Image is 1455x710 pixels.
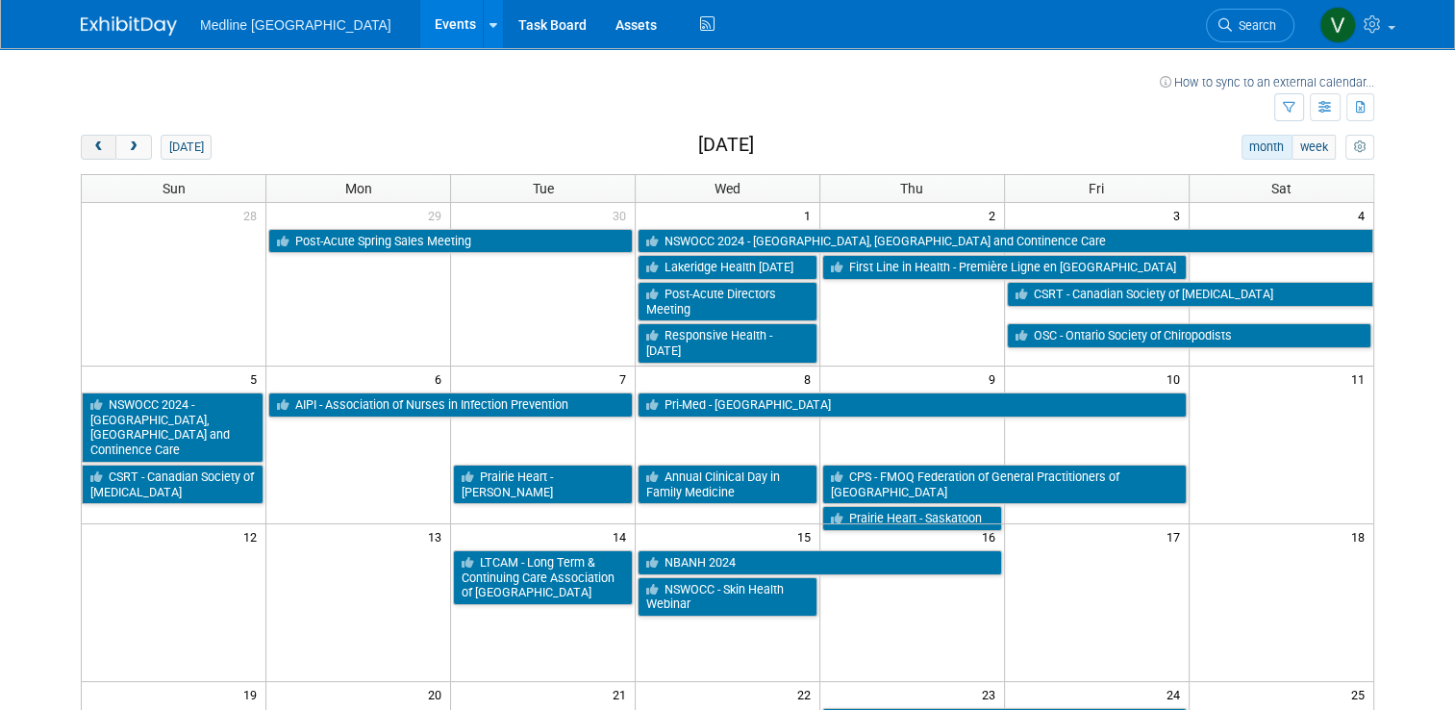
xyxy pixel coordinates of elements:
[1349,367,1373,391] span: 11
[795,524,819,548] span: 15
[163,181,186,196] span: Sun
[987,203,1004,227] span: 2
[638,323,817,363] a: Responsive Health - [DATE]
[638,229,1373,254] a: NSWOCC 2024 - [GEOGRAPHIC_DATA], [GEOGRAPHIC_DATA] and Continence Care
[82,393,263,463] a: NSWOCC 2024 - [GEOGRAPHIC_DATA], [GEOGRAPHIC_DATA] and Continence Care
[900,181,923,196] span: Thu
[241,682,265,706] span: 19
[161,135,212,160] button: [DATE]
[638,282,817,321] a: Post-Acute Directors Meeting
[241,524,265,548] span: 12
[638,393,1187,418] a: Pri-Med - [GEOGRAPHIC_DATA]
[268,229,633,254] a: Post-Acute Spring Sales Meeting
[795,682,819,706] span: 22
[426,203,450,227] span: 29
[1007,323,1371,348] a: OSC - Ontario Society of Chiropodists
[433,367,450,391] span: 6
[533,181,554,196] span: Tue
[638,255,817,280] a: Lakeridge Health [DATE]
[345,181,372,196] span: Mon
[822,465,1187,504] a: CPS - FMOQ Federation of General Practitioners of [GEOGRAPHIC_DATA]
[1271,181,1292,196] span: Sat
[1165,367,1189,391] span: 10
[1242,135,1292,160] button: month
[980,682,1004,706] span: 23
[1319,7,1356,43] img: Vahid Mohammadi
[1353,141,1366,154] i: Personalize Calendar
[822,506,1002,531] a: Prairie Heart - Saskatoon
[1165,524,1189,548] span: 17
[802,367,819,391] span: 8
[248,367,265,391] span: 5
[453,550,633,605] a: LTCAM - Long Term & Continuing Care Association of [GEOGRAPHIC_DATA]
[241,203,265,227] span: 28
[1292,135,1336,160] button: week
[611,203,635,227] span: 30
[1165,682,1189,706] span: 24
[1007,282,1373,307] a: CSRT - Canadian Society of [MEDICAL_DATA]
[638,577,817,617] a: NSWOCC - Skin Health Webinar
[268,393,633,418] a: AIPI - Association of Nurses in Infection Prevention
[1089,181,1104,196] span: Fri
[638,550,1002,575] a: NBANH 2024
[426,524,450,548] span: 13
[1356,203,1373,227] span: 4
[1345,135,1374,160] button: myCustomButton
[987,367,1004,391] span: 9
[1171,203,1189,227] span: 3
[426,682,450,706] span: 20
[115,135,151,160] button: next
[1206,9,1294,42] a: Search
[822,255,1187,280] a: First Line in Health - Première Ligne en [GEOGRAPHIC_DATA]
[82,465,263,504] a: CSRT - Canadian Society of [MEDICAL_DATA]
[980,524,1004,548] span: 16
[200,17,391,33] span: Medline [GEOGRAPHIC_DATA]
[638,465,817,504] a: Annual Clinical Day in Family Medicine
[1349,524,1373,548] span: 18
[715,181,740,196] span: Wed
[1160,75,1374,89] a: How to sync to an external calendar...
[81,135,116,160] button: prev
[1232,18,1276,33] span: Search
[81,16,177,36] img: ExhibitDay
[802,203,819,227] span: 1
[1349,682,1373,706] span: 25
[698,135,754,156] h2: [DATE]
[453,465,633,504] a: Prairie Heart - [PERSON_NAME]
[611,682,635,706] span: 21
[617,367,635,391] span: 7
[611,524,635,548] span: 14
